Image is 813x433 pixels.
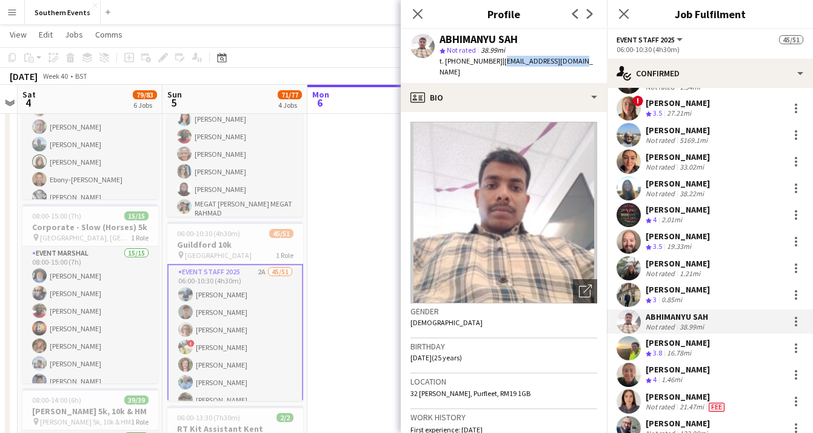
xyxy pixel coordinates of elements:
[659,295,684,305] div: 0.85mi
[32,395,81,405] span: 08:00-14:00 (6h)
[653,215,657,224] span: 4
[124,211,149,220] span: 15/15
[410,318,483,327] span: [DEMOGRAPHIC_DATA]
[677,136,710,145] div: 5169.1mi
[440,34,518,45] div: ABHIMANYU SAH
[177,413,240,422] span: 06:00-13:30 (7h30m)
[10,70,38,82] div: [DATE]
[653,108,662,117] span: 3.5
[617,35,675,44] span: Event Staff 2025
[22,406,158,417] h3: [PERSON_NAME] 5k, 10k & HM
[646,284,710,295] div: [PERSON_NAME]
[646,189,677,198] div: Not rated
[167,89,182,100] span: Sun
[646,231,710,242] div: [PERSON_NAME]
[278,90,302,99] span: 71/77
[167,38,303,217] app-job-card: 05:30-13:30 (8h)22/22Kent Running Festival The [PERSON_NAME][GEOGRAPHIC_DATA]1 Role[PERSON_NAME][...
[653,242,662,251] span: 3.5
[25,1,101,24] button: Southern Events
[646,322,677,331] div: Not rated
[39,29,53,40] span: Edit
[653,375,657,384] span: 4
[709,403,724,412] span: Fee
[410,376,597,387] h3: Location
[653,348,662,357] span: 3.8
[573,279,597,303] div: Open photos pop-in
[278,101,301,110] div: 4 Jobs
[646,178,710,189] div: [PERSON_NAME]
[677,322,706,331] div: 38.99mi
[632,96,643,107] span: !
[677,162,706,171] div: 33.02mi
[40,233,131,242] span: [GEOGRAPHIC_DATA], [GEOGRAPHIC_DATA]
[646,337,710,348] div: [PERSON_NAME]
[269,229,293,238] span: 45/51
[95,29,122,40] span: Comms
[646,418,710,429] div: [PERSON_NAME]
[659,215,684,225] div: 2.01mi
[40,71,70,81] span: Week 40
[90,27,127,42] a: Comms
[617,45,803,54] div: 06:00-10:30 (4h30m)
[440,56,593,76] span: | [EMAIL_ADDRESS][DOMAIN_NAME]
[177,229,240,238] span: 06:00-10:30 (4h30m)
[410,412,597,423] h3: Work history
[440,56,503,65] span: t. [PHONE_NUMBER]
[646,98,710,108] div: [PERSON_NAME]
[75,71,87,81] div: BST
[167,239,303,250] h3: Guildford 10k
[166,96,182,110] span: 5
[410,353,462,362] span: [DATE] (25 years)
[664,348,694,359] div: 16.78mi
[447,45,476,55] span: Not rated
[22,222,158,233] h3: Corporate - Slow (Horses) 5k
[276,413,293,422] span: 2/2
[276,251,293,260] span: 1 Role
[124,395,149,405] span: 39/39
[607,59,813,88] div: Confirmed
[410,306,597,317] h3: Gender
[401,83,607,112] div: Bio
[32,211,81,220] span: 08:00-15:00 (7h)
[167,222,303,401] app-job-card: 06:00-10:30 (4h30m)45/51Guildford 10k [GEOGRAPHIC_DATA]1 RoleEvent Staff 20252A45/5106:00-10:30 (...
[131,417,149,426] span: 1 Role
[312,89,329,100] span: Mon
[646,391,727,402] div: [PERSON_NAME]
[410,341,597,352] h3: Birthday
[5,27,32,42] a: View
[646,258,710,269] div: [PERSON_NAME]
[34,27,58,42] a: Edit
[133,101,156,110] div: 6 Jobs
[133,90,157,99] span: 79/83
[646,204,710,215] div: [PERSON_NAME]
[646,162,677,171] div: Not rated
[617,35,684,44] button: Event Staff 2025
[779,35,803,44] span: 45/51
[706,402,727,412] div: Crew has different fees then in role
[410,122,597,303] img: Crew avatar or photo
[22,89,36,100] span: Sat
[646,402,677,412] div: Not rated
[187,340,195,347] span: !
[646,151,710,162] div: [PERSON_NAME]
[664,108,694,119] div: 27.21mi
[646,364,710,375] div: [PERSON_NAME]
[478,45,507,55] span: 38.99mi
[607,6,813,22] h3: Job Fulfilment
[310,96,329,110] span: 6
[677,402,706,412] div: 21.47mi
[22,204,158,383] app-job-card: 08:00-15:00 (7h)15/15Corporate - Slow (Horses) 5k [GEOGRAPHIC_DATA], [GEOGRAPHIC_DATA]1 RoleEvent...
[677,269,703,278] div: 1.21mi
[646,136,677,145] div: Not rated
[185,251,252,260] span: [GEOGRAPHIC_DATA]
[677,189,706,198] div: 38.22mi
[10,29,27,40] span: View
[65,29,83,40] span: Jobs
[21,96,36,110] span: 4
[664,242,694,252] div: 19.33mi
[646,125,710,136] div: [PERSON_NAME]
[653,295,657,304] span: 3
